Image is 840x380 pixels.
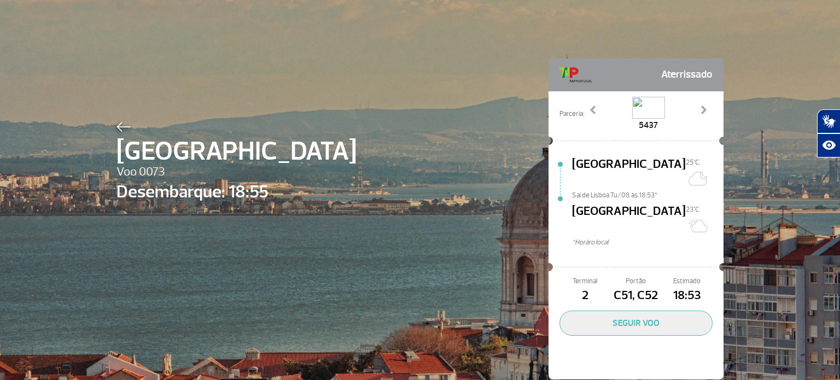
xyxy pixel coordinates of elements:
span: Portão [610,276,661,287]
button: Abrir recursos assistivos. [817,133,840,157]
span: Sai de Lisboa Tu/08 às 18:53* [572,190,724,198]
span: Voo 0073 [116,163,357,182]
span: 25°C [686,158,699,167]
span: 5437 [632,119,665,132]
span: Aterrissado [661,64,713,86]
span: C51, C52 [610,287,661,305]
img: Sol com algumas nuvens [686,214,708,236]
span: 2 [559,287,610,305]
span: 23°C [686,205,699,214]
span: Estimado [662,276,713,287]
span: 18:53 [662,287,713,305]
span: *Horáro local [572,237,724,248]
button: SEGUIR VOO [559,311,713,336]
button: Abrir tradutor de língua de sinais. [817,109,840,133]
span: Terminal [559,276,610,287]
span: [GEOGRAPHIC_DATA] [572,202,686,237]
span: [GEOGRAPHIC_DATA] [116,132,357,171]
span: Parceria: [559,109,584,119]
span: Desembarque: 18:55 [116,179,357,205]
img: Céu limpo [686,167,708,189]
div: Plugin de acessibilidade da Hand Talk. [817,109,840,157]
span: [GEOGRAPHIC_DATA] [572,155,686,190]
